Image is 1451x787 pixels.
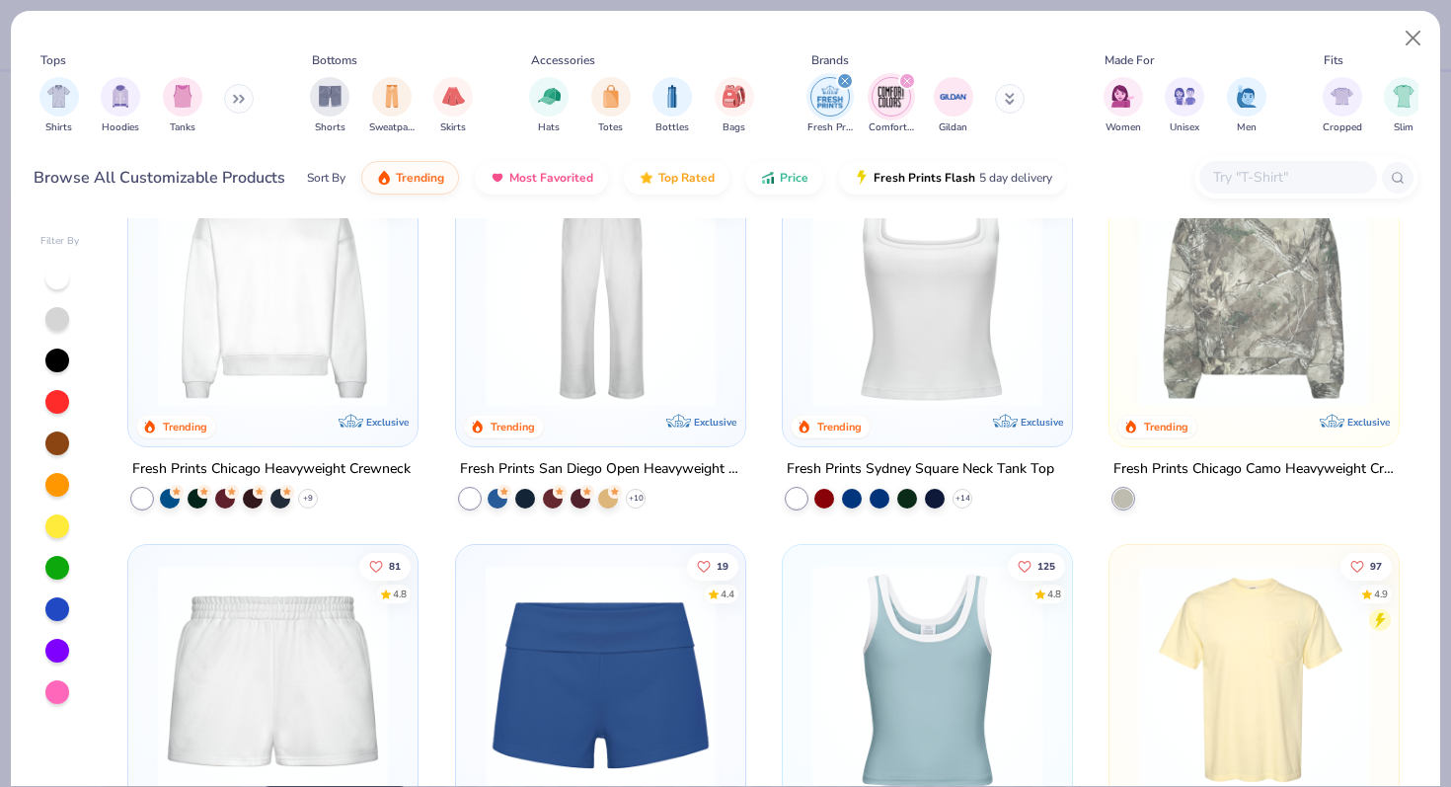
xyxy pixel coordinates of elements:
button: filter button [934,77,973,135]
button: filter button [310,77,349,135]
div: Filter By [40,234,80,249]
span: Slim [1394,120,1413,135]
span: Totes [598,120,623,135]
button: filter button [369,77,415,135]
button: filter button [433,77,473,135]
div: filter for Slim [1384,77,1423,135]
div: filter for Totes [591,77,631,135]
span: Bags [723,120,745,135]
span: Skirts [440,120,466,135]
button: filter button [39,77,79,135]
div: Browse All Customizable Products [34,166,285,190]
button: filter button [807,77,853,135]
img: Men Image [1236,85,1258,108]
span: Comfort Colors [869,120,914,135]
span: Gildan [939,120,967,135]
span: Bottles [655,120,689,135]
div: Brands [811,51,849,69]
div: filter for Bags [715,77,754,135]
input: Try "T-Shirt" [1211,166,1363,189]
span: Price [780,170,808,186]
span: Shirts [45,120,72,135]
img: most_fav.gif [490,170,505,186]
span: Trending [396,170,444,186]
button: Fresh Prints Flash5 day delivery [839,161,1067,195]
div: filter for Bottles [652,77,692,135]
img: Fresh Prints Image [815,82,845,112]
button: filter button [715,77,754,135]
button: Trending [361,161,459,195]
img: Bottles Image [661,85,683,108]
button: Most Favorited [475,161,608,195]
img: Tanks Image [172,85,193,108]
div: filter for Skirts [433,77,473,135]
div: Made For [1105,51,1154,69]
img: Women Image [1111,85,1134,108]
div: filter for Tanks [163,77,202,135]
button: Price [745,161,823,195]
img: Bags Image [723,85,744,108]
img: Unisex Image [1174,85,1196,108]
div: filter for Hoodies [101,77,140,135]
div: Bottoms [312,51,357,69]
button: filter button [529,77,569,135]
button: filter button [869,77,914,135]
span: Women [1106,120,1141,135]
button: filter button [652,77,692,135]
button: filter button [163,77,202,135]
div: Accessories [531,51,595,69]
img: Shirts Image [47,85,70,108]
span: Top Rated [658,170,715,186]
img: Hoodies Image [110,85,131,108]
button: filter button [101,77,140,135]
span: Men [1237,120,1257,135]
img: trending.gif [376,170,392,186]
span: Unisex [1170,120,1199,135]
img: flash.gif [854,170,870,186]
button: filter button [1227,77,1266,135]
div: filter for Sweatpants [369,77,415,135]
button: filter button [1323,77,1362,135]
button: Top Rated [624,161,729,195]
img: Skirts Image [442,85,465,108]
button: filter button [1165,77,1204,135]
button: filter button [1384,77,1423,135]
span: Hoodies [102,120,139,135]
img: Shorts Image [319,85,342,108]
div: filter for Cropped [1323,77,1362,135]
div: filter for Shorts [310,77,349,135]
span: Fresh Prints [807,120,853,135]
img: Totes Image [600,85,622,108]
div: filter for Shirts [39,77,79,135]
img: Hats Image [538,85,561,108]
span: Shorts [315,120,345,135]
div: filter for Unisex [1165,77,1204,135]
span: Fresh Prints Flash [874,170,975,186]
button: Close [1395,20,1432,57]
button: filter button [1104,77,1143,135]
div: filter for Gildan [934,77,973,135]
img: Slim Image [1393,85,1414,108]
div: Sort By [307,169,345,187]
div: filter for Women [1104,77,1143,135]
span: Sweatpants [369,120,415,135]
span: 5 day delivery [979,167,1052,190]
span: Most Favorited [509,170,593,186]
span: Tanks [170,120,195,135]
img: TopRated.gif [639,170,654,186]
div: filter for Fresh Prints [807,77,853,135]
div: Fits [1324,51,1343,69]
span: Hats [538,120,560,135]
img: Sweatpants Image [381,85,403,108]
span: Cropped [1323,120,1362,135]
button: filter button [591,77,631,135]
img: Comfort Colors Image [877,82,906,112]
div: filter for Hats [529,77,569,135]
img: Gildan Image [939,82,968,112]
div: filter for Men [1227,77,1266,135]
div: Tops [40,51,66,69]
img: Cropped Image [1331,85,1353,108]
div: filter for Comfort Colors [869,77,914,135]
